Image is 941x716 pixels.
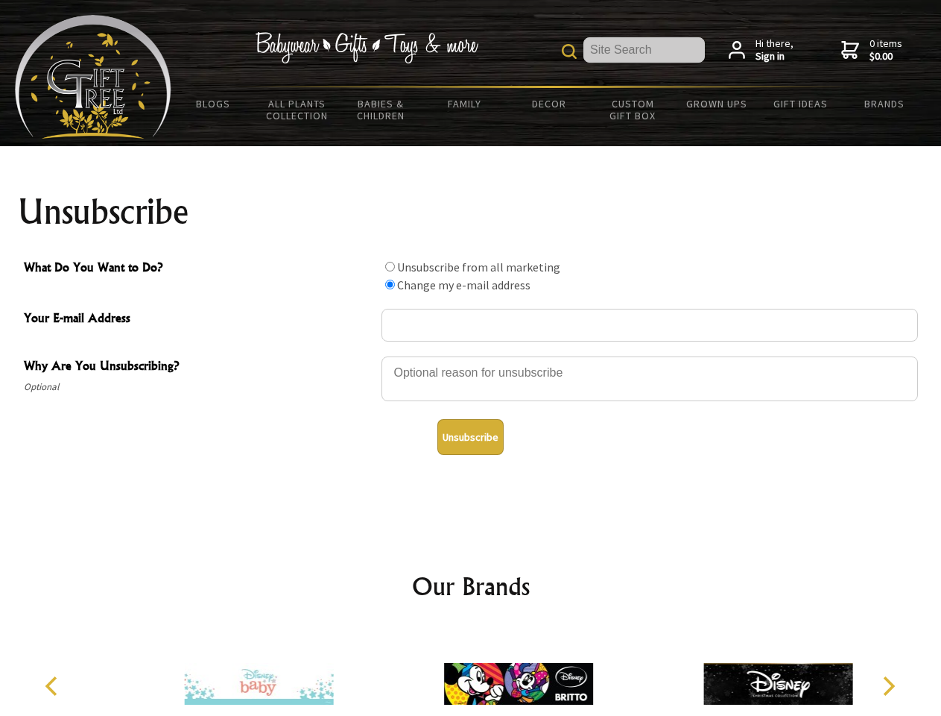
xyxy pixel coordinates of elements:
[30,568,912,604] h2: Our Brands
[729,37,793,63] a: Hi there,Sign in
[255,32,478,63] img: Babywear - Gifts - Toys & more
[423,88,507,119] a: Family
[24,309,374,330] span: Your E-mail Address
[872,670,904,703] button: Next
[755,50,793,63] strong: Sign in
[869,50,902,63] strong: $0.00
[171,88,256,119] a: BLOGS
[339,88,423,131] a: Babies & Children
[397,277,530,292] label: Change my e-mail address
[755,37,793,63] span: Hi there,
[583,37,705,63] input: Site Search
[562,44,577,59] img: product search
[674,88,758,119] a: Grown Ups
[758,88,843,119] a: Gift Ideas
[24,378,374,396] span: Optional
[843,88,927,119] a: Brands
[869,37,902,63] span: 0 items
[15,15,171,139] img: Babyware - Gifts - Toys and more...
[507,88,591,119] a: Decor
[437,419,504,455] button: Unsubscribe
[385,280,395,289] input: What Do You Want to Do?
[381,357,918,401] textarea: Why Are You Unsubscribing?
[37,670,70,703] button: Previous
[381,309,918,342] input: Your E-mail Address
[256,88,340,131] a: All Plants Collection
[397,260,560,274] label: Unsubscribe from all marketing
[841,37,902,63] a: 0 items$0.00
[24,357,374,378] span: Why Are You Unsubscribing?
[591,88,675,131] a: Custom Gift Box
[18,194,924,230] h1: Unsubscribe
[24,258,374,280] span: What Do You Want to Do?
[385,262,395,271] input: What Do You Want to Do?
